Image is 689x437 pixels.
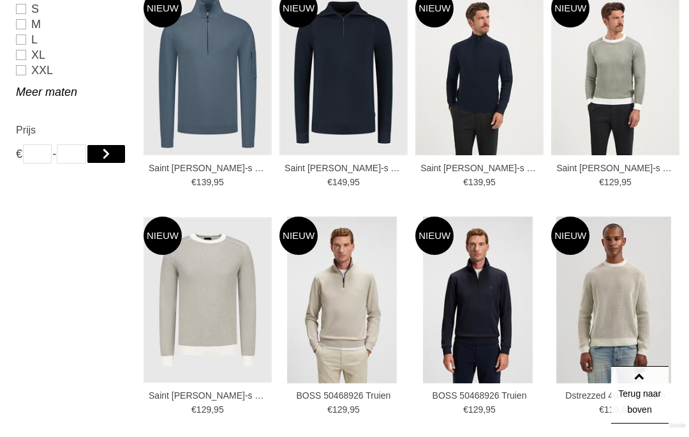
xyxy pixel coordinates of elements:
[420,390,538,401] a: BOSS 50468926 Truien
[16,1,130,17] a: S
[287,217,397,383] img: BOSS 50468926 Truien
[619,177,621,187] span: ,
[191,177,196,187] span: €
[211,404,214,415] span: ,
[483,177,485,187] span: ,
[191,404,196,415] span: €
[16,32,130,47] a: L
[52,144,56,164] span: -
[332,177,347,187] span: 149
[556,217,671,383] img: Dstrezzed 404940 Truien
[16,17,130,32] a: M
[350,177,360,187] span: 95
[420,162,538,174] a: Saint [PERSON_NAME]-s Truien
[483,404,485,415] span: ,
[16,84,130,100] a: Meer maten
[16,122,130,138] h2: Prijs
[485,177,496,187] span: 95
[611,366,669,424] a: Terug naar boven
[485,404,496,415] span: 95
[463,177,468,187] span: €
[599,177,604,187] span: €
[350,404,360,415] span: 95
[327,404,332,415] span: €
[327,177,332,187] span: €
[347,177,350,187] span: ,
[621,177,632,187] span: 95
[332,404,347,415] span: 129
[149,162,267,174] a: Saint [PERSON_NAME]-s Truien
[214,404,224,415] span: 95
[556,390,674,401] a: Dstrezzed 404940 Truien
[423,217,533,383] img: BOSS 50468926 Truien
[16,47,130,63] a: XL
[468,404,483,415] span: 129
[196,404,211,415] span: 129
[604,177,619,187] span: 129
[149,390,267,401] a: Saint [PERSON_NAME]-s Truien
[463,404,468,415] span: €
[468,177,483,187] span: 139
[214,177,224,187] span: 95
[16,63,130,78] a: XXL
[285,162,403,174] a: Saint [PERSON_NAME]-s Truien
[604,404,619,415] span: 119
[347,404,350,415] span: ,
[144,217,272,383] img: Saint Steve Bjorn-s Truien
[285,390,403,401] a: BOSS 50468926 Truien
[556,162,674,174] a: Saint [PERSON_NAME]-s Truien
[599,404,604,415] span: €
[211,177,214,187] span: ,
[16,144,22,164] span: €
[196,177,211,187] span: 139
